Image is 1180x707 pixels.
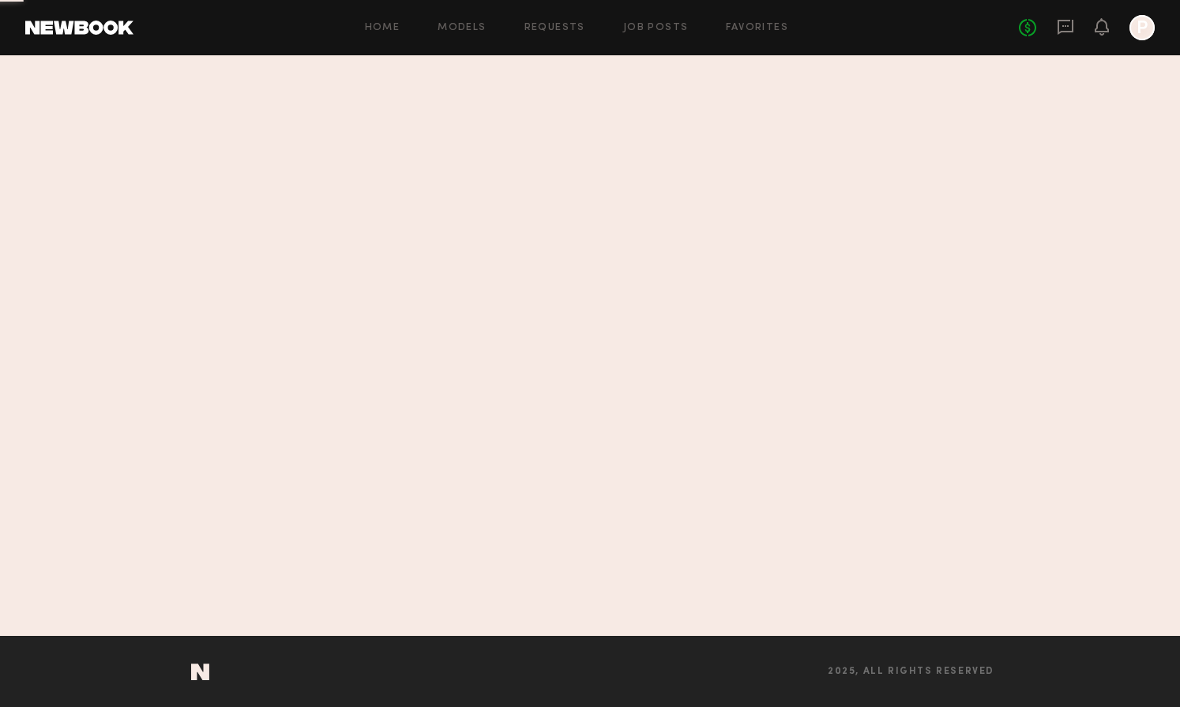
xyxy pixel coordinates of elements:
[438,23,486,33] a: Models
[726,23,788,33] a: Favorites
[1129,15,1155,40] a: P
[365,23,400,33] a: Home
[828,667,994,677] span: 2025, all rights reserved
[623,23,689,33] a: Job Posts
[524,23,585,33] a: Requests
